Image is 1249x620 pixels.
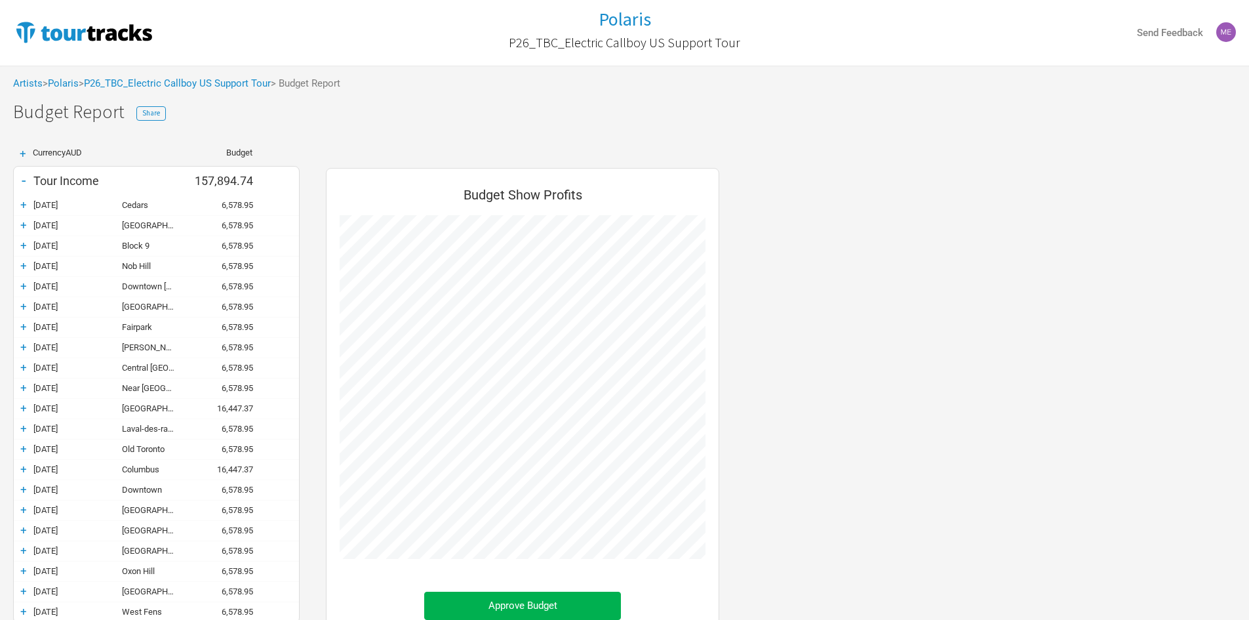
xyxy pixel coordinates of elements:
[122,424,188,434] div: Laval-des-rapides
[340,182,705,215] div: Budget Show Profits
[188,174,266,188] div: 157,894.74
[14,483,33,496] div: +
[48,77,79,89] a: Polaris
[122,342,188,352] div: Morrison
[43,79,79,89] span: >
[79,79,271,89] span: >
[33,444,122,454] div: 16-May-26
[1216,22,1236,42] img: Melanie
[14,503,33,516] div: +
[33,148,82,157] span: Currency AUD
[188,526,266,535] div: 6,578.95
[424,592,621,620] button: Approve Budget
[33,505,122,515] div: 20-May-26
[122,526,188,535] div: Tampa
[14,300,33,313] div: +
[188,465,266,474] div: 16,447.37
[33,241,122,251] div: 21-Apr-26
[122,220,188,230] div: Central City
[14,524,33,537] div: +
[33,383,122,393] div: 03-May-26
[122,302,188,312] div: East Vancouver
[188,403,266,413] div: 16,447.37
[188,383,266,393] div: 6,578.95
[271,79,340,89] span: > Budget Report
[14,402,33,415] div: +
[14,544,33,557] div: +
[13,77,43,89] a: Artists
[14,259,33,272] div: +
[188,302,266,312] div: 6,578.95
[122,322,188,332] div: Fairpark
[33,200,122,210] div: 17-Apr-26
[33,465,122,474] div: 17-May-26
[14,341,33,354] div: +
[188,200,266,210] div: 6,578.95
[33,546,122,556] div: 23-May-26
[33,220,122,230] div: 19-Apr-26
[188,505,266,515] div: 6,578.95
[14,279,33,293] div: +
[122,363,188,373] div: Central Minneapolis
[13,102,1249,122] h1: Budget Report
[13,148,33,159] div: +
[488,600,557,611] span: Approve Budget
[188,485,266,495] div: 6,578.95
[599,7,651,31] h1: Polaris
[14,239,33,252] div: +
[122,465,188,474] div: Columbus
[188,587,266,596] div: 6,578.95
[33,322,122,332] div: 28-Apr-26
[122,403,188,413] div: Daytona Beach
[122,587,188,596] div: Brooklyn
[33,174,188,188] div: Tour Income
[188,566,266,576] div: 6,578.95
[122,200,188,210] div: Cedars
[14,463,33,476] div: +
[14,564,33,577] div: +
[1137,27,1203,39] strong: Send Feedback
[188,363,266,373] div: 6,578.95
[33,302,122,312] div: 25-Apr-26
[188,241,266,251] div: 6,578.95
[122,241,188,251] div: Block 9
[33,485,122,495] div: 19-May-26
[122,505,188,515] div: Greensboro
[599,9,651,30] a: Polaris
[33,526,122,535] div: 22-May-26
[142,108,160,117] span: Share
[188,220,266,230] div: 6,578.95
[188,546,266,556] div: 6,578.95
[33,342,122,352] div: 30-Apr-26
[33,281,122,291] div: 24-Apr-26
[14,605,33,618] div: +
[188,444,266,454] div: 6,578.95
[187,148,252,157] div: Budget
[84,77,271,89] a: P26_TBC_Electric Callboy US Support Tour
[14,442,33,455] div: +
[13,19,155,45] img: TourTracks
[122,444,188,454] div: Old Toronto
[33,587,122,596] div: 26-May-26
[14,422,33,435] div: +
[14,381,33,394] div: +
[33,261,122,271] div: 22-Apr-26
[122,485,188,495] div: Downtown
[14,585,33,598] div: +
[122,261,188,271] div: Nob Hill
[14,361,33,374] div: +
[136,106,166,121] button: Share
[33,403,122,413] div: 08-May-26
[188,342,266,352] div: 6,578.95
[188,261,266,271] div: 6,578.95
[188,322,266,332] div: 6,578.95
[33,424,122,434] div: 14-May-26
[122,566,188,576] div: Oxon Hill
[122,383,188,393] div: Near South Side
[33,363,122,373] div: 02-May-26
[122,281,188,291] div: Downtown Seattle
[188,424,266,434] div: 6,578.95
[122,546,188,556] div: Cumberland
[33,607,122,617] div: 27-May-26
[122,607,188,617] div: West Fens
